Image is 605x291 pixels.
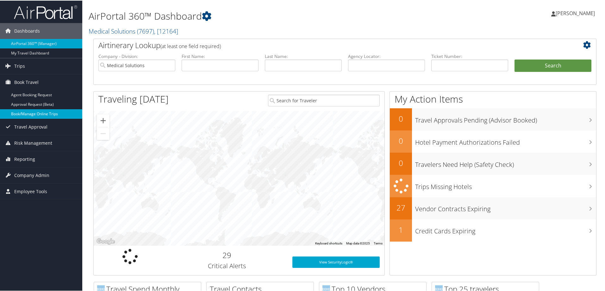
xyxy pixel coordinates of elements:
[415,112,596,124] h3: Travel Approvals Pending (Advisor Booked)
[415,156,596,168] h3: Travelers Need Help (Safety Check)
[415,179,596,191] h3: Trips Missing Hotels
[556,9,595,16] span: [PERSON_NAME]
[98,53,175,59] label: Company - Division:
[390,174,596,197] a: Trips Missing Hotels
[390,157,412,168] h2: 0
[154,26,178,35] span: , [ 12164 ]
[515,59,591,72] button: Search
[374,241,383,244] a: Terms (opens in new tab)
[95,237,116,245] a: Open this area in Google Maps (opens a new window)
[137,26,154,35] span: ( 7697 )
[415,223,596,235] h3: Credit Cards Expiring
[171,261,283,270] h3: Critical Alerts
[14,183,47,199] span: Employee Tools
[431,53,508,59] label: Ticket Number:
[348,53,425,59] label: Agency Locator:
[390,224,412,235] h2: 1
[171,249,283,260] h2: 29
[551,3,601,22] a: [PERSON_NAME]
[390,197,596,219] a: 27Vendor Contracts Expiring
[268,94,380,106] input: Search for Traveler
[390,92,596,105] h1: My Action Items
[14,4,77,19] img: airportal-logo.png
[390,108,596,130] a: 0Travel Approvals Pending (Advisor Booked)
[390,152,596,174] a: 0Travelers Need Help (Safety Check)
[14,58,25,73] span: Trips
[292,256,380,267] a: View SecurityLogic®
[14,167,49,183] span: Company Admin
[97,127,109,139] button: Zoom out
[390,219,596,241] a: 1Credit Cards Expiring
[182,53,259,59] label: First Name:
[415,201,596,213] h3: Vendor Contracts Expiring
[98,92,169,105] h1: Traveling [DATE]
[160,42,221,49] span: (at least one field required)
[390,135,412,146] h2: 0
[14,22,40,38] span: Dashboards
[95,237,116,245] img: Google
[89,26,178,35] a: Medical Solutions
[14,151,35,167] span: Reporting
[97,114,109,126] button: Zoom in
[14,135,52,150] span: Risk Management
[390,113,412,123] h2: 0
[390,130,596,152] a: 0Hotel Payment Authorizations Failed
[390,202,412,212] h2: 27
[315,241,342,245] button: Keyboard shortcuts
[346,241,370,244] span: Map data ©2025
[98,39,550,50] h2: Airtinerary Lookup
[14,118,47,134] span: Travel Approval
[415,134,596,146] h3: Hotel Payment Authorizations Failed
[89,9,430,22] h1: AirPortal 360™ Dashboard
[14,74,39,90] span: Book Travel
[265,53,342,59] label: Last Name:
